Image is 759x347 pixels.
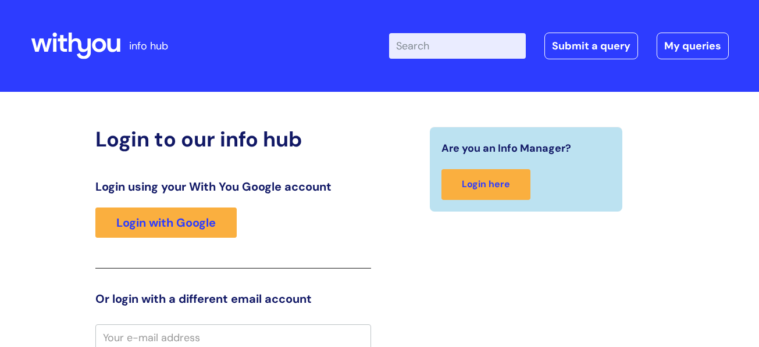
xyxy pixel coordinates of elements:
[95,208,237,238] a: Login with Google
[95,292,371,306] h3: Or login with a different email account
[441,139,571,158] span: Are you an Info Manager?
[129,37,168,55] p: info hub
[441,169,530,200] a: Login here
[95,180,371,194] h3: Login using your With You Google account
[389,33,526,59] input: Search
[544,33,638,59] a: Submit a query
[95,127,371,152] h2: Login to our info hub
[657,33,729,59] a: My queries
